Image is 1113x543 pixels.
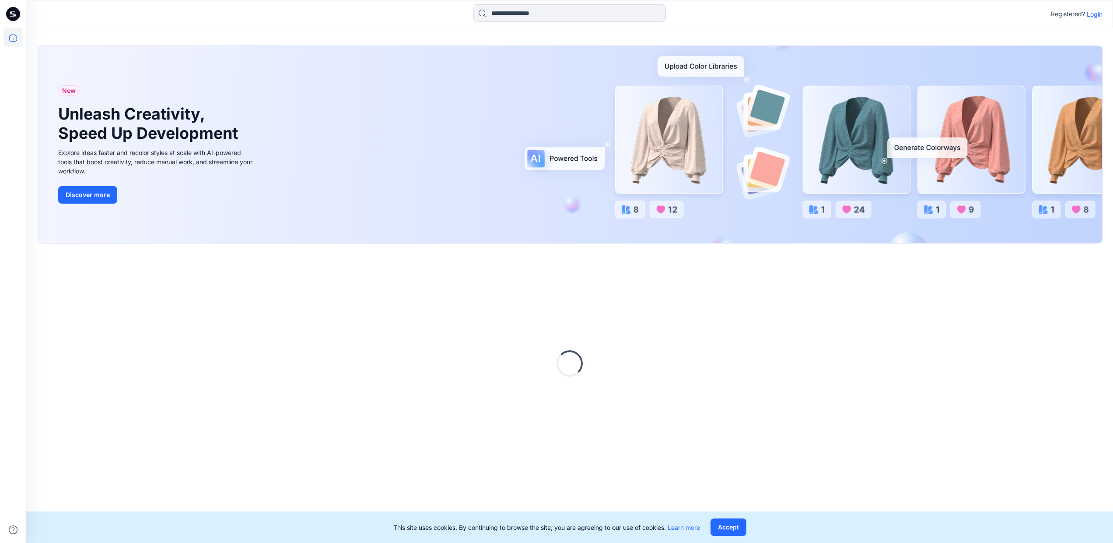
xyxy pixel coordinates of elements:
[1051,9,1085,19] p: Registered?
[58,148,255,176] div: Explore ideas faster and recolor styles at scale with AI-powered tools that boost creativity, red...
[58,105,242,142] h1: Unleash Creativity, Speed Up Development
[58,186,117,204] button: Discover more
[668,524,700,531] a: Learn more
[393,523,700,532] p: This site uses cookies. By continuing to browse the site, you are agreeing to our use of cookies.
[58,186,255,204] a: Discover more
[710,518,746,536] button: Accept
[62,85,76,96] span: New
[1087,10,1102,19] p: Login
